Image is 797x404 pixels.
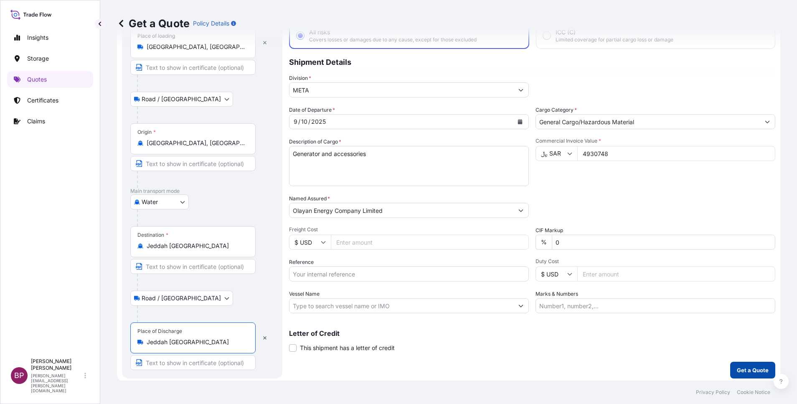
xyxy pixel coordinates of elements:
[730,362,775,378] button: Get a Quote
[31,373,83,393] p: [PERSON_NAME][EMAIL_ADDRESS][PERSON_NAME][DOMAIN_NAME]
[137,232,168,238] div: Destination
[536,235,552,250] div: %
[536,290,578,298] label: Marks & Numbers
[289,106,335,114] span: Date of Departure
[130,194,189,210] button: Select transport
[289,298,513,313] input: Type to search vessel name or IMO
[27,33,48,42] p: Insights
[536,226,563,235] label: CIF Markup
[7,29,93,46] a: Insights
[130,188,274,194] p: Main transport mode
[27,54,49,63] p: Storage
[513,115,527,128] button: Calendar
[737,366,769,374] p: Get a Quote
[117,17,190,30] p: Get a Quote
[536,258,775,265] span: Duty Cost
[760,114,775,129] button: Show suggestions
[289,258,314,266] label: Reference
[147,43,245,51] input: Place of loading
[27,75,47,84] p: Quotes
[300,117,308,127] div: day,
[289,138,341,146] label: Description of Cargo
[289,266,529,281] input: Your internal reference
[142,198,158,206] span: Water
[130,355,256,370] input: Text to appear on certificate
[300,344,395,352] span: This shipment has a letter of credit
[577,266,775,281] input: Enter amount
[289,74,311,82] label: Division
[130,60,256,75] input: Text to appear on certificate
[27,96,58,105] p: Certificates
[696,389,730,396] a: Privacy Policy
[289,49,775,74] p: Shipment Details
[147,139,245,147] input: Origin
[737,389,770,396] a: Cookie Notice
[577,146,775,161] input: Type amount
[7,71,93,88] a: Quotes
[289,203,513,218] input: Full name
[137,328,182,335] div: Place of Discharge
[289,290,320,298] label: Vessel Name
[147,338,245,346] input: Place of Discharge
[130,259,256,274] input: Text to appear on certificate
[289,330,775,337] p: Letter of Credit
[536,298,775,313] input: Number1, number2,...
[536,138,775,144] span: Commercial Invoice Value
[130,291,233,306] button: Select transport
[308,117,310,127] div: /
[536,106,577,114] label: Cargo Category
[513,82,528,97] button: Show suggestions
[27,117,45,125] p: Claims
[536,114,760,129] input: Select a commodity type
[7,113,93,130] a: Claims
[552,235,775,250] input: Enter percentage
[513,298,528,313] button: Show suggestions
[293,117,298,127] div: month,
[513,203,528,218] button: Show suggestions
[298,117,300,127] div: /
[137,129,156,136] div: Origin
[14,371,24,380] span: BP
[289,226,529,233] span: Freight Cost
[130,156,256,171] input: Text to appear on certificate
[310,117,327,127] div: year,
[331,235,529,250] input: Enter amount
[142,95,221,103] span: Road / [GEOGRAPHIC_DATA]
[130,92,233,107] button: Select transport
[7,92,93,109] a: Certificates
[7,50,93,67] a: Storage
[289,194,330,203] label: Named Assured
[193,19,229,28] p: Policy Details
[31,358,83,371] p: [PERSON_NAME] [PERSON_NAME]
[147,242,245,250] input: Destination
[289,82,513,97] input: Type to search division
[142,294,221,302] span: Road / [GEOGRAPHIC_DATA]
